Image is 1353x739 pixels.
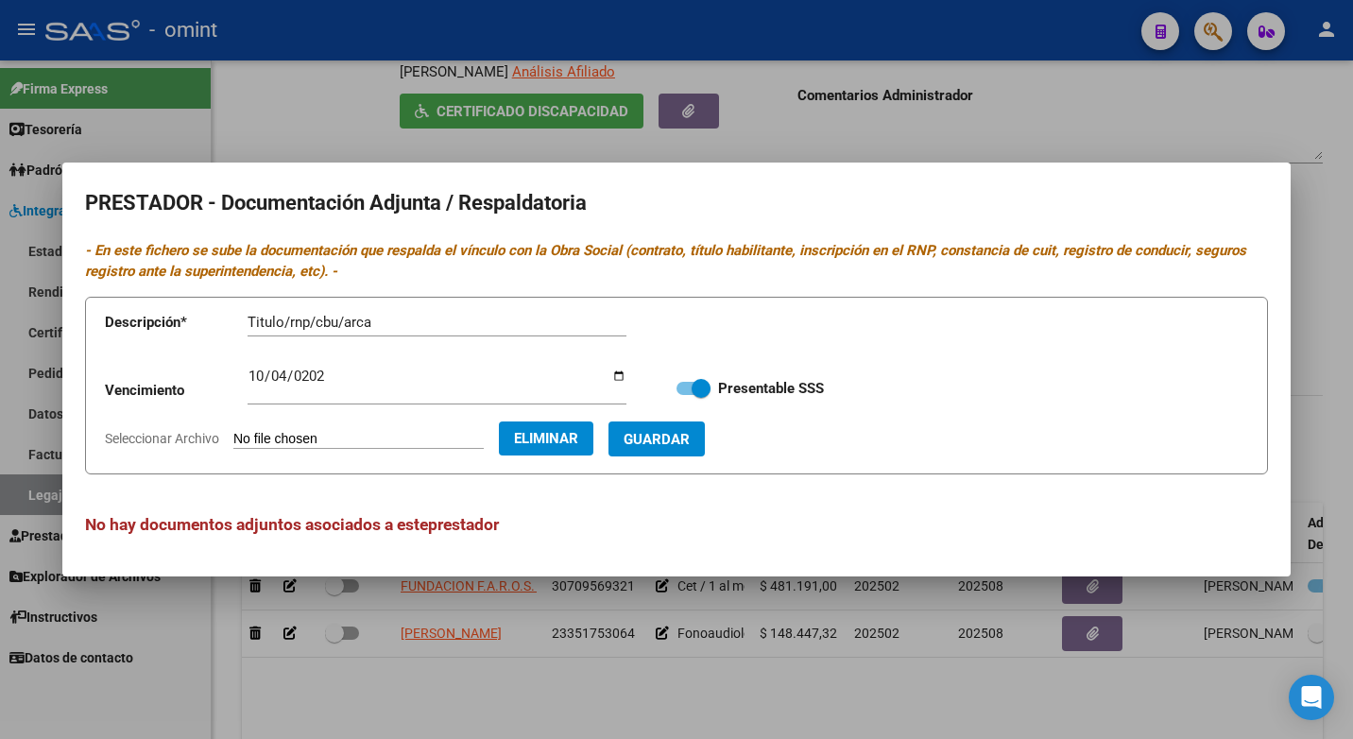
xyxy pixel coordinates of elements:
[718,380,824,397] strong: Presentable SSS
[1289,675,1334,720] div: Open Intercom Messenger
[499,421,593,455] button: Eliminar
[105,431,219,446] span: Seleccionar Archivo
[105,380,248,402] p: Vencimiento
[85,512,1268,537] h3: No hay documentos adjuntos asociados a este
[85,185,1268,221] h2: PRESTADOR - Documentación Adjunta / Respaldatoria
[608,421,705,456] button: Guardar
[105,312,248,334] p: Descripción
[428,515,499,534] span: prestador
[514,430,578,447] span: Eliminar
[624,431,690,448] span: Guardar
[85,242,1246,281] i: - En este fichero se sube la documentación que respalda el vínculo con la Obra Social (contrato, ...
